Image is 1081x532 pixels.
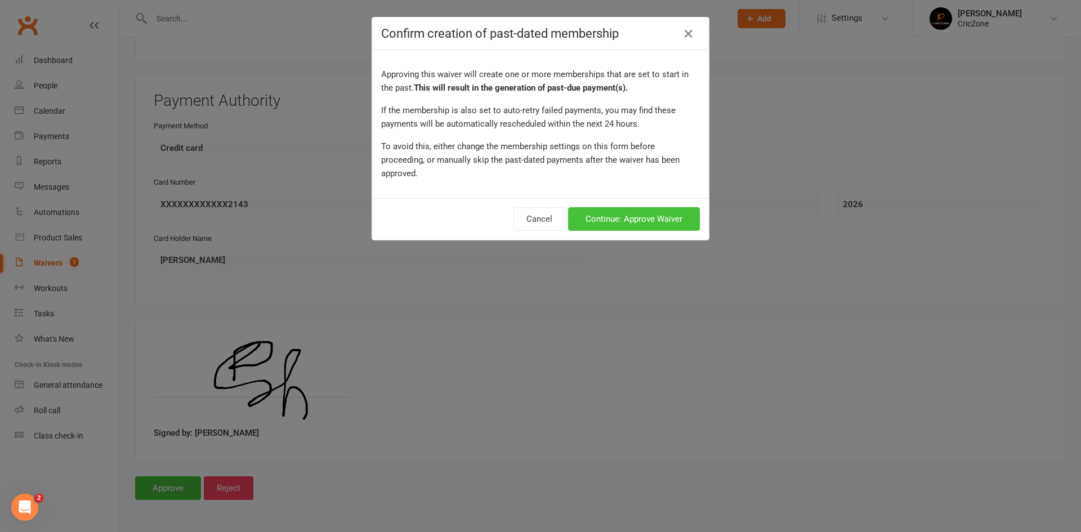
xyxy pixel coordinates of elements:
[568,207,700,231] button: Continue: Approve Waiver
[680,25,698,43] button: Close
[513,207,565,231] button: Cancel
[381,26,700,41] h4: Confirm creation of past-dated membership
[381,140,700,180] p: To avoid this, either change the membership settings on this form before proceeding, or manually ...
[381,68,700,95] p: Approving this waiver will create one or more memberships that are set to start in the past.
[381,104,700,131] p: If the membership is also set to auto-retry failed payments, you may find these payments will be ...
[414,83,628,93] strong: This will result in the generation of past-due payment(s).
[34,494,43,503] span: 2
[11,494,38,521] iframe: Intercom live chat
